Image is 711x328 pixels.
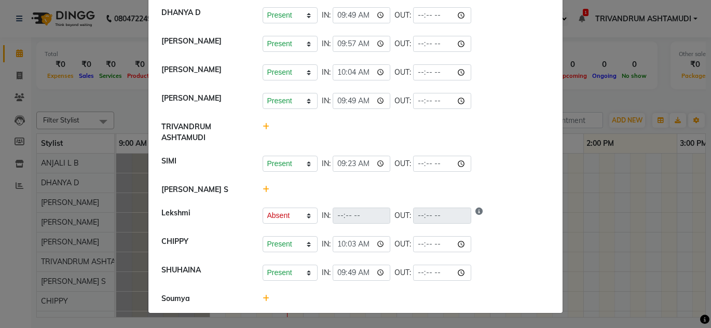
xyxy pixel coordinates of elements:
div: CHIPPY [154,236,255,252]
span: OUT: [394,38,411,49]
i: Show reason [475,208,483,224]
div: SIMI [154,156,255,172]
span: IN: [322,210,331,221]
div: Lekshmi [154,208,255,224]
div: SHUHAINA [154,265,255,281]
span: IN: [322,38,331,49]
span: OUT: [394,10,411,21]
span: OUT: [394,210,411,221]
span: IN: [322,95,331,106]
span: IN: [322,158,331,169]
div: [PERSON_NAME] [154,64,255,80]
span: IN: [322,10,331,21]
span: OUT: [394,95,411,106]
div: [PERSON_NAME] S [154,184,255,195]
span: IN: [322,239,331,250]
div: TRIVANDRUM ASHTAMUDI [154,121,255,143]
div: DHANYA D [154,7,255,23]
span: IN: [322,267,331,278]
span: OUT: [394,158,411,169]
span: OUT: [394,67,411,78]
span: OUT: [394,267,411,278]
span: OUT: [394,239,411,250]
div: [PERSON_NAME] [154,36,255,52]
div: [PERSON_NAME] [154,93,255,109]
span: IN: [322,67,331,78]
div: Soumya [154,293,255,304]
